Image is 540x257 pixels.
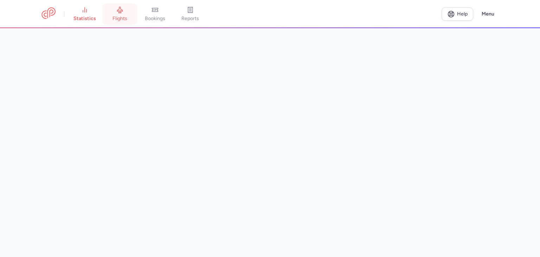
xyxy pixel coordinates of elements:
a: CitizenPlane red outlined logo [41,7,56,20]
span: reports [181,15,199,22]
span: statistics [73,15,96,22]
span: bookings [145,15,165,22]
a: bookings [137,6,173,22]
a: reports [173,6,208,22]
a: statistics [67,6,102,22]
a: flights [102,6,137,22]
a: Help [442,7,473,21]
button: Menu [477,7,499,21]
span: flights [112,15,127,22]
span: Help [457,11,468,17]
